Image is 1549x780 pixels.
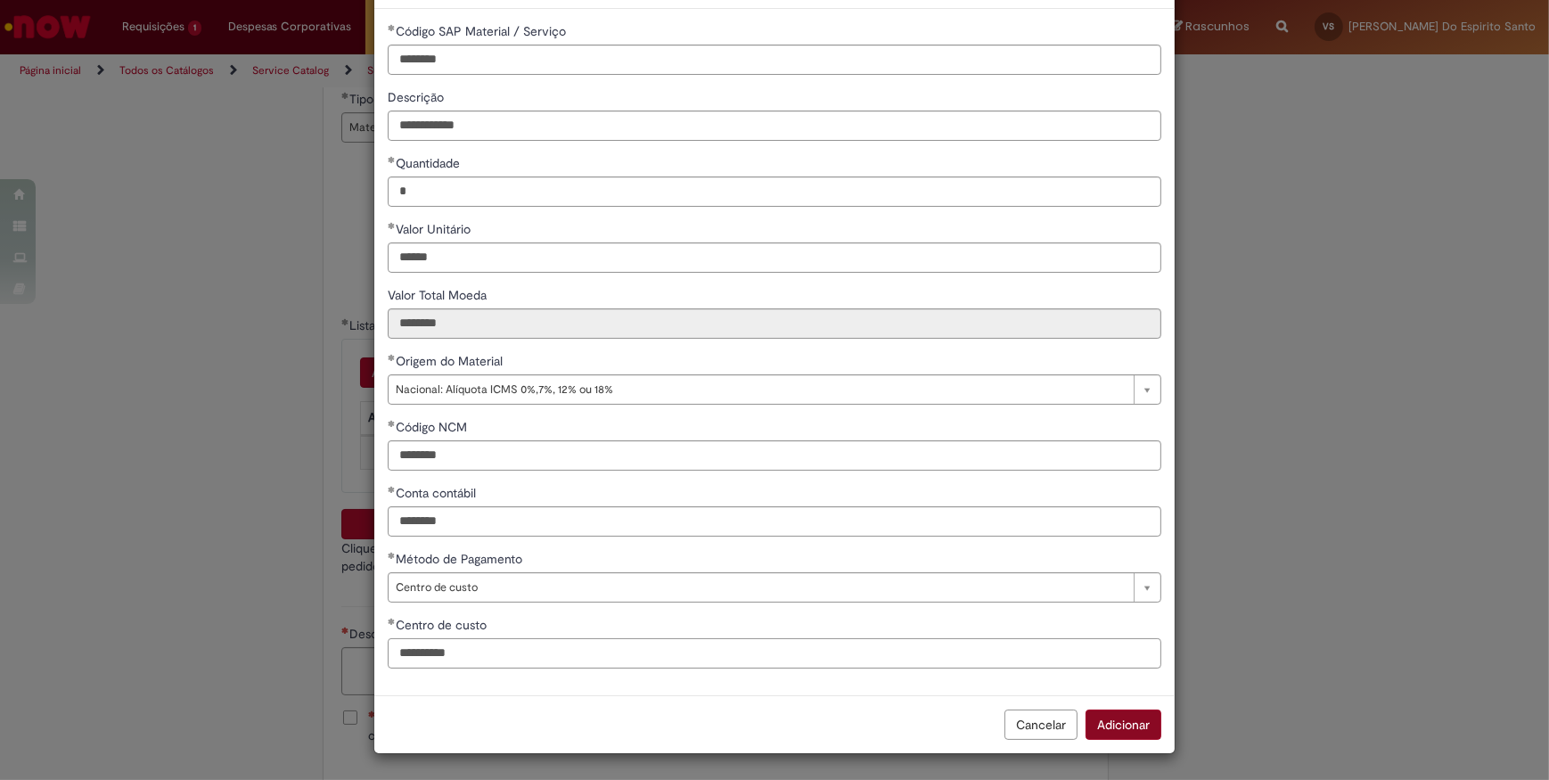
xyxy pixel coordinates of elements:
[388,354,396,361] span: Obrigatório Preenchido
[388,506,1161,537] input: Conta contábil
[1004,710,1078,740] button: Cancelar
[388,308,1161,339] input: Valor Total Moeda
[388,552,396,559] span: Obrigatório Preenchido
[388,89,447,105] span: Descrição
[388,45,1161,75] input: Código SAP Material / Serviço
[396,353,506,369] span: Origem do Material
[388,222,396,229] span: Obrigatório Preenchido
[388,420,396,427] span: Obrigatório Preenchido
[396,419,471,435] span: Código NCM
[396,617,490,633] span: Centro de custo
[388,618,396,625] span: Obrigatório Preenchido
[388,242,1161,273] input: Valor Unitário
[396,23,570,39] span: Código SAP Material / Serviço
[388,24,396,31] span: Obrigatório Preenchido
[388,287,490,303] span: Somente leitura - Valor Total Moeda
[396,375,1125,404] span: Nacional: Alíquota ICMS 0%,7%, 12% ou 18%
[388,638,1161,669] input: Centro de custo
[396,221,474,237] span: Valor Unitário
[388,156,396,163] span: Obrigatório Preenchido
[388,486,396,493] span: Obrigatório Preenchido
[1086,710,1161,740] button: Adicionar
[388,111,1161,141] input: Descrição
[388,177,1161,207] input: Quantidade
[396,551,526,567] span: Método de Pagamento
[396,573,1125,602] span: Centro de custo
[388,440,1161,471] input: Código NCM
[396,485,479,501] span: Conta contábil
[396,155,463,171] span: Quantidade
